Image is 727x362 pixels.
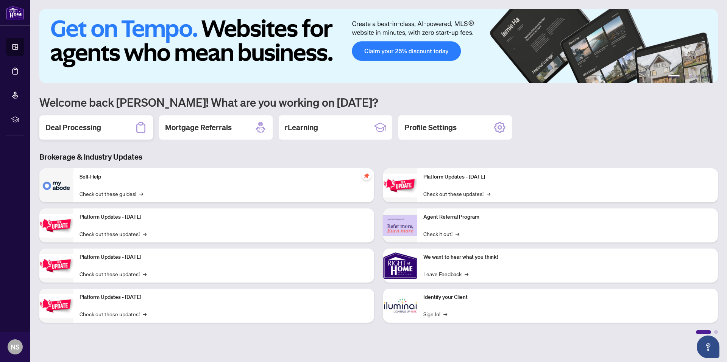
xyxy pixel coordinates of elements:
[423,230,459,238] a: Check it out!→
[683,75,686,78] button: 2
[701,75,704,78] button: 5
[423,270,468,278] a: Leave Feedback→
[423,310,447,318] a: Sign In!→
[383,174,417,197] img: Platform Updates - June 23, 2025
[404,122,457,133] h2: Profile Settings
[423,293,712,301] p: Identify your Client
[695,75,698,78] button: 4
[80,253,368,261] p: Platform Updates - [DATE]
[80,173,368,181] p: Self-Help
[383,215,417,236] img: Agent Referral Program
[45,122,101,133] h2: Deal Processing
[143,230,147,238] span: →
[697,336,719,358] button: Open asap
[383,289,417,323] img: Identify your Client
[80,190,143,198] a: Check out these guides!→
[689,75,692,78] button: 3
[165,122,232,133] h2: Mortgage Referrals
[80,293,368,301] p: Platform Updates - [DATE]
[362,171,371,180] span: pushpin
[423,213,712,221] p: Agent Referral Program
[39,254,73,278] img: Platform Updates - July 21, 2025
[423,190,490,198] a: Check out these updates!→
[423,173,712,181] p: Platform Updates - [DATE]
[80,270,147,278] a: Check out these updates!→
[423,253,712,261] p: We want to hear what you think!
[11,342,20,352] span: NS
[487,190,490,198] span: →
[80,230,147,238] a: Check out these updates!→
[139,190,143,198] span: →
[39,152,718,162] h3: Brokerage & Industry Updates
[456,230,459,238] span: →
[6,6,24,20] img: logo
[443,310,447,318] span: →
[39,294,73,318] img: Platform Updates - July 8, 2025
[143,310,147,318] span: →
[707,75,710,78] button: 6
[383,249,417,283] img: We want to hear what you think!
[285,122,318,133] h2: rLearning
[39,214,73,238] img: Platform Updates - September 16, 2025
[39,9,718,83] img: Slide 0
[80,213,368,221] p: Platform Updates - [DATE]
[143,270,147,278] span: →
[465,270,468,278] span: →
[80,310,147,318] a: Check out these updates!→
[39,95,718,109] h1: Welcome back [PERSON_NAME]! What are you working on [DATE]?
[39,168,73,202] img: Self-Help
[668,75,680,78] button: 1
